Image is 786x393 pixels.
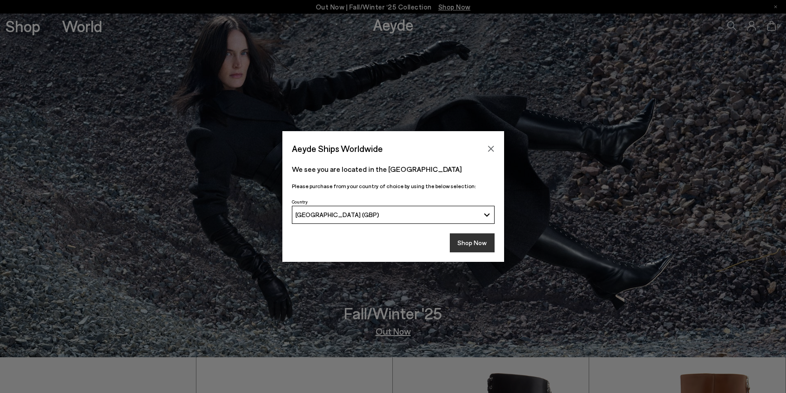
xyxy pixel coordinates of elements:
button: Shop Now [450,233,495,252]
span: Aeyde Ships Worldwide [292,141,383,156]
button: Close [484,142,498,156]
p: Please purchase from your country of choice by using the below selection: [292,182,495,190]
p: We see you are located in the [GEOGRAPHIC_DATA] [292,164,495,175]
span: Country [292,199,308,204]
span: [GEOGRAPHIC_DATA] (GBP) [295,211,379,218]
